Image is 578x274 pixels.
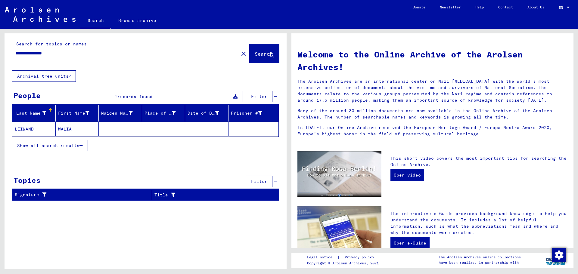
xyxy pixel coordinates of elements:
mat-header-cell: Last Name [12,105,56,122]
a: Privacy policy [340,254,381,260]
div: Last Name [15,108,55,118]
div: First Name [58,108,99,118]
button: Filter [246,176,272,187]
a: Open e-Guide [390,237,430,249]
div: Title [154,192,264,198]
button: Archival tree units [12,70,76,82]
p: Copyright © Arolsen Archives, 2021 [307,260,381,266]
div: Prisoner # [231,110,263,116]
img: yv_logo.png [545,252,567,267]
p: In [DATE], our Online Archive received the European Heritage Award / Europa Nostra Award 2020, Eu... [297,125,567,137]
div: Date of Birth [188,108,228,118]
a: Open video [390,169,424,181]
div: Signature [15,190,152,200]
span: Search [255,51,273,57]
div: Maiden Name [101,110,133,116]
mat-icon: close [240,50,247,57]
span: EN [559,5,565,10]
span: Filter [251,179,267,184]
mat-header-cell: First Name [56,105,99,122]
button: Clear [238,48,250,60]
div: Topics [14,175,41,186]
p: The Arolsen Archives are an international center on Nazi [MEDICAL_DATA] with the world’s most ext... [297,78,567,103]
div: | [307,254,381,260]
div: Prisoner # [231,108,272,118]
p: This short video covers the most important tips for searching the Online Archive. [390,155,567,168]
span: 1 [115,94,117,99]
p: have been realized in partnership with [439,260,521,265]
p: Many of the around 30 million documents are now available in the Online Archive of the Arolsen Ar... [297,108,567,120]
mat-cell: LEIWAND [12,122,56,136]
button: Search [250,44,279,63]
mat-header-cell: Date of Birth [185,105,228,122]
button: Filter [246,91,272,102]
div: People [14,90,41,101]
a: Browse archive [111,13,163,28]
mat-label: Search for topics or names [16,41,87,47]
div: Place of Birth [144,108,185,118]
div: Date of Birth [188,110,219,116]
img: video.jpg [297,151,381,197]
p: The interactive e-Guide provides background knowledge to help you understand the documents. It in... [390,211,567,236]
div: First Name [58,110,90,116]
a: Legal notice [307,254,337,260]
h1: Welcome to the Online Archive of the Arolsen Archives! [297,48,567,73]
mat-header-cell: Maiden Name [99,105,142,122]
mat-header-cell: Prisoner # [228,105,279,122]
mat-cell: WALIA [56,122,99,136]
img: eguide.jpg [297,206,381,262]
div: Signature [15,192,144,198]
a: Search [80,13,111,29]
button: Show all search results [12,140,88,151]
span: Filter [251,94,267,99]
img: Change consent [552,248,566,262]
p: The Arolsen Archives online collections [439,254,521,260]
img: Arolsen_neg.svg [5,7,76,22]
mat-header-cell: Place of Birth [142,105,185,122]
span: Show all search results [17,143,79,148]
div: Last Name [15,110,46,116]
span: records found [117,94,153,99]
div: Maiden Name [101,108,142,118]
div: Place of Birth [144,110,176,116]
div: Title [154,190,272,200]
